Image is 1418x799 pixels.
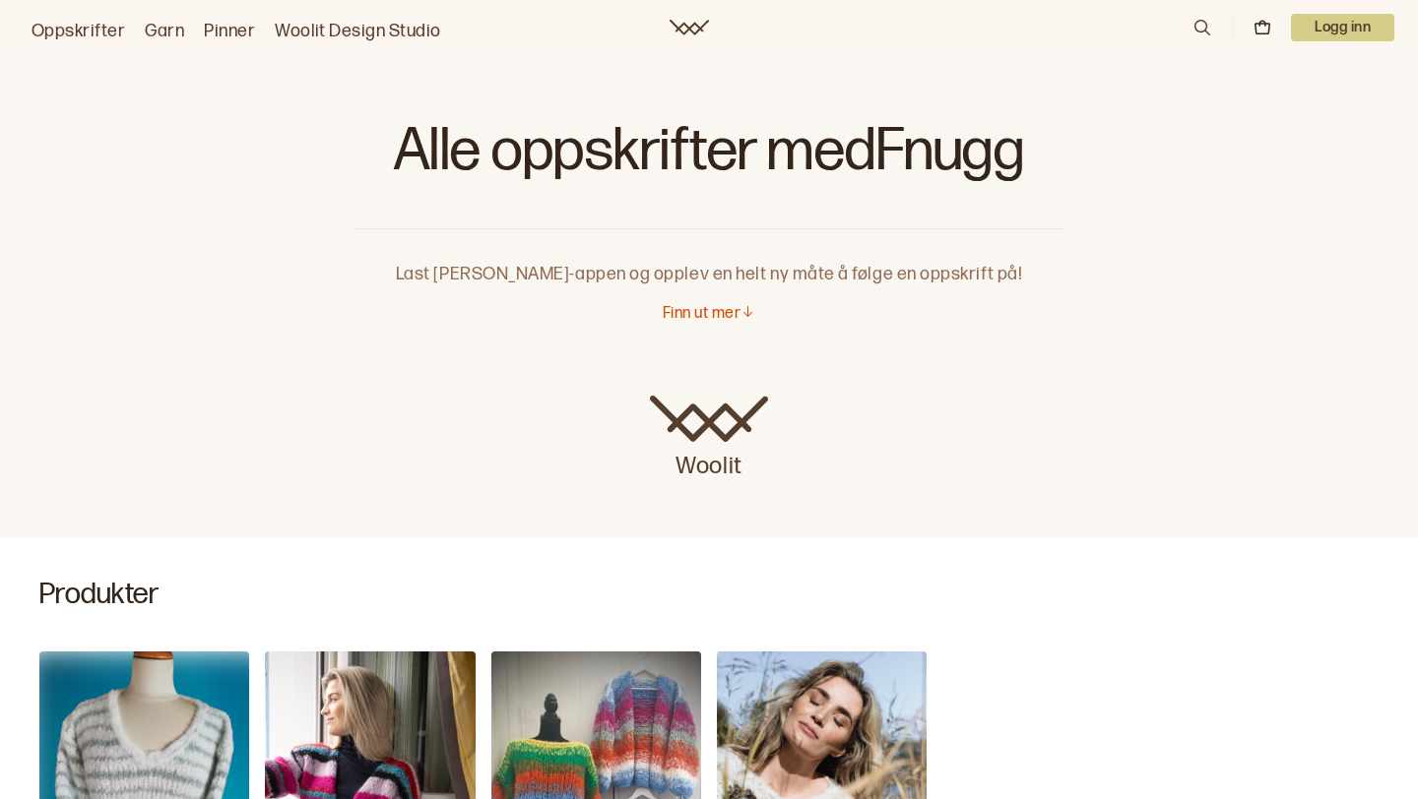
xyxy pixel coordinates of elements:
button: Finn ut mer [663,304,755,325]
a: Woolit [670,20,709,35]
a: Woolit [650,396,768,482]
p: Logg inn [1291,14,1394,41]
a: Woolit Design Studio [275,18,441,45]
p: Finn ut mer [663,304,741,325]
p: Woolit [650,443,768,482]
img: Woolit [650,396,768,443]
a: Oppskrifter [32,18,125,45]
p: Last [PERSON_NAME]-appen og opplev en helt ny måte å følge en oppskrift på! [354,229,1063,288]
button: User dropdown [1291,14,1394,41]
a: Garn [145,18,184,45]
h1: Alle oppskrifter med Fnugg [354,118,1063,197]
a: Pinner [204,18,255,45]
